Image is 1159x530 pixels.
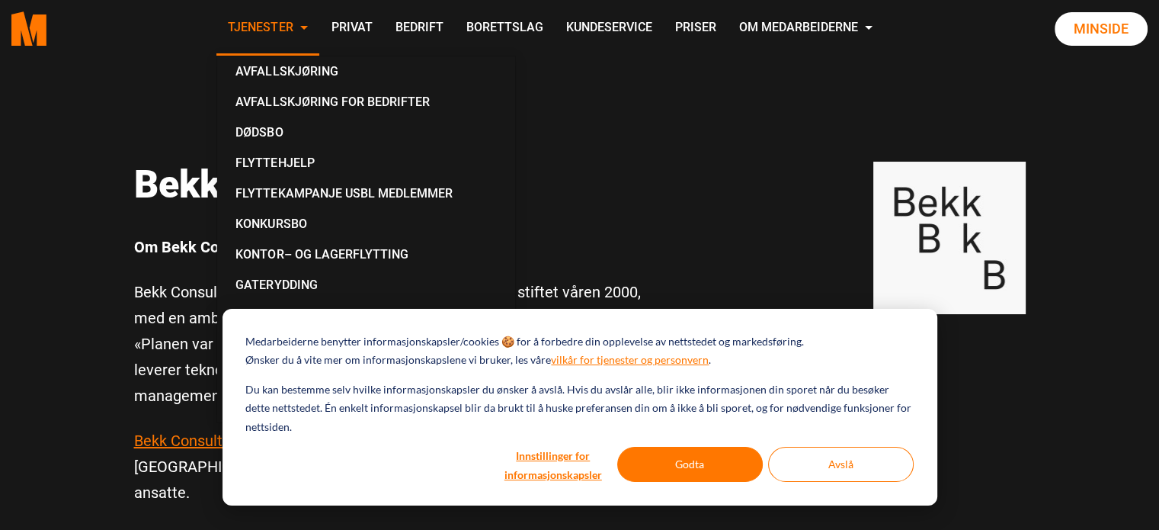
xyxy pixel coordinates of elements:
a: Fast Henting Hjemme [223,300,509,331]
a: Minside [1055,12,1148,46]
a: Kontor– og lagerflytting [223,239,509,270]
a: Flyttehjelp [223,148,509,178]
p: Bekk Consulting er et kreativt konsulentselskap som ble stiftet våren 2000, med en ambisjon om å ... [134,279,645,409]
button: Godta [617,447,763,482]
a: Privat [319,2,383,56]
a: Avfallskjøring for Bedrifter [223,87,509,117]
a: Avfallskjøring [223,56,509,87]
button: Avslå [768,447,914,482]
a: Borettslag [454,2,554,56]
a: Om Medarbeiderne [727,2,884,56]
a: Bedrift [383,2,454,56]
p: Du kan bestemme selv hvilke informasjonskapsler du ønsker å avslå. Hvis du avslår alle, blir ikke... [245,381,913,437]
p: Ønsker du å vite mer om informasjonskapslene vi bruker, les våre . [245,351,711,370]
p: Medarbeiderne benytter informasjonskapsler/cookies 🍪 for å forbedre din opplevelse av nettstedet ... [245,332,804,352]
a: Dødsbo [223,117,509,148]
b: Om Bekk Consulting [134,238,273,256]
a: vilkår for tjenester og personvern [551,351,709,370]
a: Gaterydding [223,270,509,300]
a: Flyttekampanje USBL medlemmer [223,178,509,209]
a: Konkursbo [223,209,509,239]
a: Tjenester [216,2,319,56]
button: Innstillinger for informasjonskapsler [495,447,612,482]
p: er en del av tietoEvry og har kontorer i [GEOGRAPHIC_DATA] og [GEOGRAPHIC_DATA] med tilsammen ove... [134,428,645,506]
a: Bekk Consulting [134,432,243,450]
img: Bekk Logo [873,162,1026,314]
a: Kundeservice [554,2,663,56]
a: Priser [663,2,727,56]
p: Bekk Consulting [134,162,645,207]
div: Cookie banner [223,309,937,506]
